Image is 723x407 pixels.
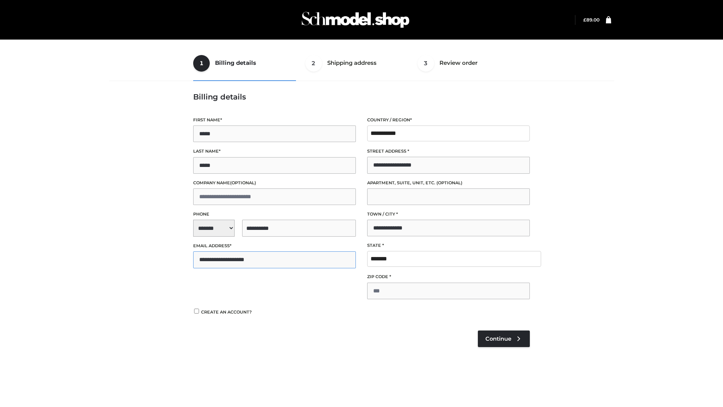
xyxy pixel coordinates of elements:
h3: Billing details [193,92,530,101]
label: ZIP Code [367,273,530,280]
span: (optional) [230,180,256,185]
a: £89.00 [583,17,599,23]
label: Last name [193,148,356,155]
a: Continue [478,330,530,347]
span: (optional) [436,180,462,185]
label: First name [193,116,356,124]
label: Email address [193,242,356,249]
span: Create an account? [201,309,252,315]
input: Create an account? [193,309,200,314]
label: Street address [367,148,530,155]
label: State [367,242,530,249]
label: Apartment, suite, unit, etc. [367,179,530,187]
label: Country / Region [367,116,530,124]
img: Schmodel Admin 964 [299,5,412,35]
label: Phone [193,211,356,218]
span: £ [583,17,586,23]
label: Company name [193,179,356,187]
span: Continue [485,335,511,342]
label: Town / City [367,211,530,218]
bdi: 89.00 [583,17,599,23]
